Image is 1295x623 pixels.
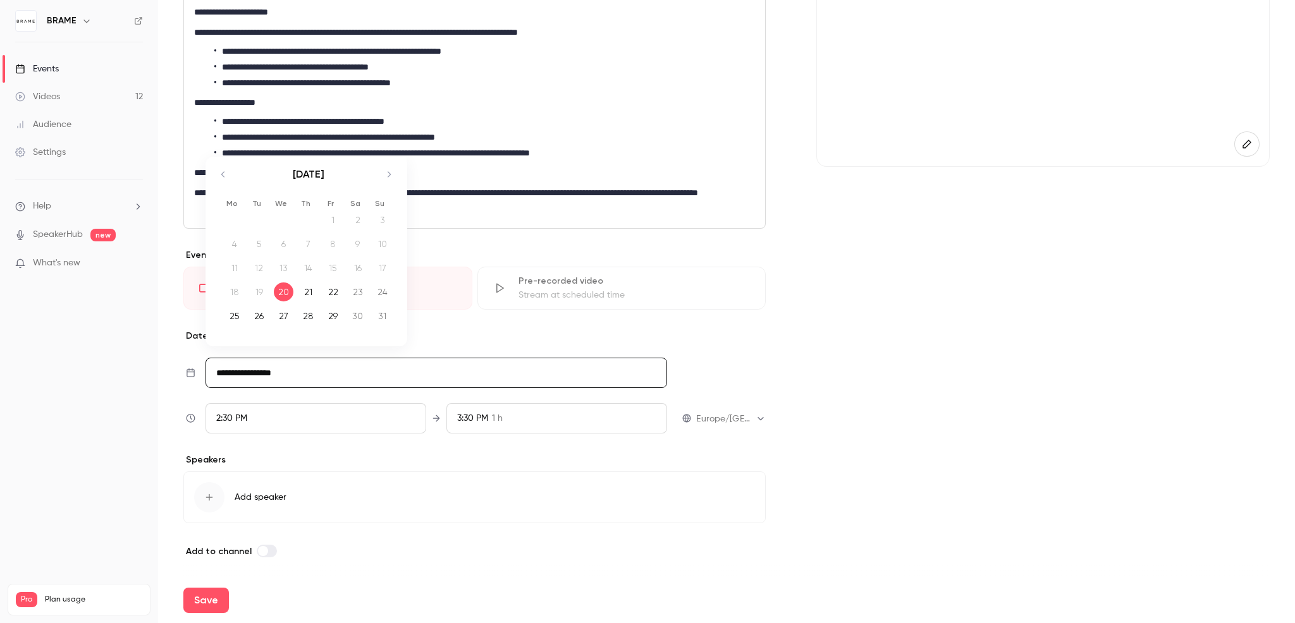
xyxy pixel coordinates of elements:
[345,256,370,280] td: Not available. Saturday, August 16, 2025
[348,210,367,229] div: 2
[45,595,142,605] span: Plan usage
[183,454,766,466] p: Speakers
[247,256,271,280] td: Not available. Tuesday, August 12, 2025
[224,258,244,277] div: 11
[296,256,321,280] td: Not available. Thursday, August 14, 2025
[345,304,370,328] td: Saturday, August 30, 2025
[224,282,244,301] div: 18
[345,280,370,304] td: Saturday, August 23, 2025
[216,414,247,423] span: 2:30 PM
[271,304,296,328] td: Wednesday, August 27, 2025
[372,282,392,301] div: 24
[275,199,287,208] small: We
[274,258,293,277] div: 13
[296,304,321,328] td: Thursday, August 28, 2025
[323,258,343,277] div: 15
[271,280,296,304] td: Selected. Wednesday, August 20, 2025
[222,232,247,256] td: Not available. Monday, August 4, 2025
[274,234,293,253] div: 6
[90,229,116,241] span: new
[345,208,370,232] td: Not available. Saturday, August 2, 2025
[183,330,766,342] p: Date and time
[15,118,71,131] div: Audience
[477,267,766,310] div: Pre-recorded videoStream at scheduled time
[323,282,343,301] div: 22
[222,304,247,328] td: Monday, August 25, 2025
[15,90,60,103] div: Videos
[370,232,395,256] td: Not available. Sunday, August 10, 2025
[370,304,395,328] td: Sunday, August 31, 2025
[348,258,367,277] div: 16
[375,199,384,208] small: Su
[323,210,343,229] div: 1
[249,258,269,277] div: 12
[696,413,766,425] div: Europe/[GEOGRAPHIC_DATA]
[519,275,751,287] div: Pre-recorded video
[206,157,407,341] div: Calendar
[370,208,395,232] td: Not available. Sunday, August 3, 2025
[271,256,296,280] td: Not available. Wednesday, August 13, 2025
[247,232,271,256] td: Not available. Tuesday, August 5, 2025
[183,249,766,262] p: Event type
[47,15,77,27] h6: BRAME
[301,199,310,208] small: Th
[274,306,293,325] div: 27
[457,414,488,423] span: 3:30 PM
[235,491,286,504] span: Add speaker
[249,282,269,301] div: 19
[321,280,345,304] td: Friday, August 22, 2025
[271,232,296,256] td: Not available. Wednesday, August 6, 2025
[183,588,229,613] button: Save
[183,267,472,310] div: LiveGo live at scheduled time
[348,282,367,301] div: 23
[186,546,252,557] span: Add to channel
[15,200,143,213] li: help-dropdown-opener
[33,200,51,213] span: Help
[328,199,334,208] small: Fr
[321,256,345,280] td: Not available. Friday, August 15, 2025
[224,306,244,325] div: 25
[348,234,367,253] div: 9
[16,592,37,607] span: Pro
[372,306,392,325] div: 31
[298,282,318,301] div: 21
[33,257,80,270] span: What's new
[247,304,271,328] td: Tuesday, August 26, 2025
[249,306,269,325] div: 26
[296,280,321,304] td: Thursday, August 21, 2025
[372,234,392,253] div: 10
[519,289,751,301] div: Stream at scheduled time
[446,403,667,433] div: To
[252,199,261,208] small: Tu
[372,210,392,229] div: 3
[247,280,271,304] td: Not available. Tuesday, August 19, 2025
[296,232,321,256] td: Not available. Thursday, August 7, 2025
[15,146,66,159] div: Settings
[345,232,370,256] td: Not available. Saturday, August 9, 2025
[492,412,503,425] span: 1 h
[298,258,318,277] div: 14
[249,234,269,253] div: 5
[222,280,247,304] td: Not available. Monday, August 18, 2025
[206,403,426,433] div: From
[370,256,395,280] td: Not available. Sunday, August 17, 2025
[222,256,247,280] td: Not available. Monday, August 11, 2025
[298,234,318,253] div: 7
[321,208,345,232] td: Not available. Friday, August 1, 2025
[321,232,345,256] td: Not available. Friday, August 8, 2025
[323,234,343,253] div: 8
[350,199,360,208] small: Sa
[370,280,395,304] td: Sunday, August 24, 2025
[293,168,324,180] strong: [DATE]
[226,199,238,208] small: Mo
[206,358,667,388] input: Tue, Feb 17, 2026
[372,258,392,277] div: 17
[348,306,367,325] div: 30
[274,282,293,301] div: 20
[298,306,318,325] div: 28
[15,63,59,75] div: Events
[321,304,345,328] td: Friday, August 29, 2025
[323,306,343,325] div: 29
[128,258,143,269] iframe: Noticeable Trigger
[16,11,36,31] img: BRAME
